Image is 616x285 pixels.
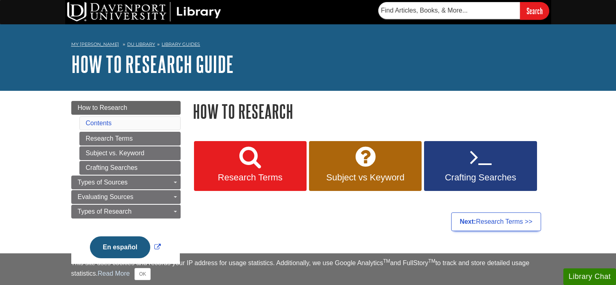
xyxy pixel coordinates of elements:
span: Evaluating Sources [78,193,134,200]
sup: TM [383,258,390,264]
a: Library Guides [162,41,200,47]
a: Next:Research Terms >> [451,212,541,231]
a: Types of Sources [71,176,181,189]
span: Types of Sources [78,179,128,186]
button: Library Chat [563,268,616,285]
div: Guide Page Menu [71,101,181,272]
a: Crafting Searches [424,141,537,191]
a: DU Library [127,41,155,47]
input: Search [520,2,549,19]
span: Crafting Searches [430,172,531,183]
sup: TM [428,258,435,264]
strong: Next: [460,218,476,225]
a: Link opens in new window [88,244,163,251]
a: My [PERSON_NAME] [71,41,119,48]
button: En español [90,236,150,258]
a: Subject vs. Keyword [79,146,181,160]
a: Crafting Searches [79,161,181,175]
h1: How to Research [193,101,545,122]
a: How to Research Guide [71,51,234,77]
a: Types of Research [71,205,181,219]
span: Types of Research [78,208,132,215]
input: Find Articles, Books, & More... [378,2,520,19]
div: This site uses cookies and records your IP address for usage statistics. Additionally, we use Goo... [71,258,545,280]
span: Subject vs Keyword [315,172,416,183]
nav: breadcrumb [71,39,545,52]
a: Research Terms [194,141,307,191]
a: Research Terms [79,132,181,146]
a: Subject vs Keyword [309,141,422,191]
a: Contents [86,120,112,126]
span: Research Terms [200,172,301,183]
img: DU Library [67,2,221,21]
a: How to Research [71,101,181,115]
a: Evaluating Sources [71,190,181,204]
span: How to Research [78,104,128,111]
form: Searches DU Library's articles, books, and more [378,2,549,19]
